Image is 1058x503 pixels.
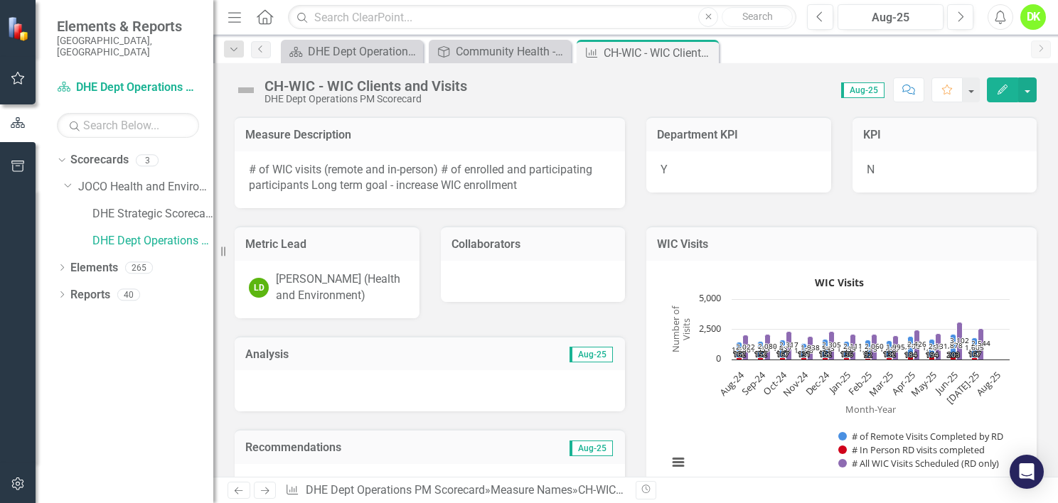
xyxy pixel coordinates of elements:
[887,340,892,357] path: Mar-25, 1,416. # of Remote Visits Completed by RD.
[929,341,948,351] text: 2,131
[6,15,33,42] img: ClearPoint Strategy
[249,163,592,193] span: # of WIC visits (remote and in-person) # of enrolled and participating participants Long term goa...
[288,5,796,30] input: Search ClearPoint...
[136,154,159,166] div: 3
[950,335,969,345] text: 3,102
[117,288,140,301] div: 40
[889,369,917,397] text: Apr-25
[570,347,613,362] span: Aug-25
[722,7,793,27] button: Search
[838,457,1000,470] button: Show # All WIC Visits Scheduled (RD only)
[732,345,751,355] text: 1,256
[661,163,668,176] span: Y
[801,357,807,359] path: Nov-24, 131. # In Person RD visits completed.
[914,330,920,359] path: Apr-25, 2,426. # All WIC Visits Scheduled (RD only).
[863,129,1027,141] h3: KPI
[456,43,567,60] div: Community Health - collaborate with community partners to promote and educate citizens about heal...
[669,305,693,352] text: Number of Visits
[901,341,920,351] text: 1,706
[838,4,944,30] button: Aug-25
[235,79,257,102] img: Not Defined
[801,342,820,352] text: 1,938
[70,260,118,276] a: Elements
[245,348,427,361] h3: Analysis
[865,340,871,358] path: Feb-25, 1,515. # of Remote Visits Completed by RD.
[904,350,917,359] text: 184
[936,333,941,359] path: May-25, 2,131. # All WIC Visits Scheduled (RD only).
[907,339,926,349] text: 2,426
[699,322,721,335] text: 2,500
[661,271,1017,485] svg: Interactive chart
[70,287,110,303] a: Reports
[285,482,625,499] div: » »
[887,357,892,359] path: Mar-25, 132. # In Person RD visits completed.
[264,78,467,94] div: CH-WIC - WIC Clients and Visits
[843,9,939,26] div: Aug-25
[737,357,742,359] path: Aug-24, 162. # In Person RD visits completed.
[823,357,828,359] path: Dec-24, 152. # In Person RD visits completed.
[578,483,734,497] div: CH-WIC - WIC Clients and Visits
[944,340,963,350] text: 1,878
[908,369,939,399] text: May-25
[739,368,769,398] text: Sep-24
[1020,4,1046,30] button: DK
[92,233,213,249] a: DHE Dept Operations PM Scorecard
[657,238,1026,251] h3: WIC Visits
[264,94,467,104] div: DHE Dept Operations PM Scorecard
[245,129,614,141] h3: Measure Description
[944,369,982,406] text: [DATE]-25
[794,345,813,355] text: 1,178
[978,328,984,359] path: Jul-25, 2,544. # All WIC Visits Scheduled (RD only).
[845,369,875,398] text: Feb-25
[872,334,877,359] path: Feb-25, 2,060. # All WIC Visits Scheduled (RD only).
[754,349,767,359] text: 152
[829,331,835,359] path: Dec-24, 2,305. # All WIC Visits Scheduled (RD only).
[733,349,746,359] text: 162
[819,349,832,359] text: 152
[699,291,721,304] text: 5,000
[57,80,199,96] a: DHE Dept Operations PM Scorecard
[972,357,978,359] path: Jul-25, 167. # In Person RD visits completed.
[57,18,199,35] span: Elements & Reports
[840,349,853,359] text: 136
[886,342,905,352] text: 1,995
[779,340,798,350] text: 2,317
[968,349,981,359] text: 167
[432,43,567,60] a: Community Health - collaborate with community partners to promote and educate citizens about heal...
[668,453,688,472] button: View chart menu, WIC Visits
[973,369,1003,399] text: Aug-25
[838,443,985,456] button: Show # In Person RD visits completed
[838,430,1004,443] button: Show # of Remote Visits Completed by RD
[926,350,939,359] text: 194
[78,179,213,195] a: JOCO Health and Environment
[803,368,833,398] text: Dec-24
[125,261,153,274] div: 265
[908,336,914,357] path: Apr-25, 1,706. # of Remote Visits Completed by RD.
[850,334,856,359] path: Jan-25, 2,111. # All WIC Visits Scheduled (RD only).
[761,368,790,397] text: Oct-24
[70,152,129,168] a: Scorecards
[776,349,789,359] text: 167
[864,350,872,359] text: 92
[743,335,749,359] path: Aug-24, 2,022. # All WIC Visits Scheduled (RD only).
[245,441,497,454] h3: Recommendations
[758,357,764,359] path: Sep-24, 152. # In Person RD visits completed.
[780,357,786,359] path: Oct-24, 167. # In Person RD visits completed.
[1010,455,1044,489] div: Open Intercom Messenger
[971,338,990,348] text: 2,544
[249,278,269,298] div: LD
[57,113,199,138] input: Search Below...
[844,357,850,359] path: Jan-25, 136. # In Person RD visits completed.
[808,336,813,359] path: Nov-24, 1,938. # All WIC Visits Scheduled (RD only).
[245,238,409,251] h3: Metric Lead
[867,163,875,176] span: N
[893,335,899,359] path: Mar-25, 1,995. # All WIC Visits Scheduled (RD only).
[92,206,213,222] a: DHE Strategic Scorecard-Current Year's Plan
[883,349,896,359] text: 132
[825,369,853,397] text: Jan-25
[657,129,821,141] h3: Department KPI
[308,43,420,60] div: DHE Dept Operations PM Scorecard
[798,349,811,359] text: 131
[815,276,864,289] text: WIC Visits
